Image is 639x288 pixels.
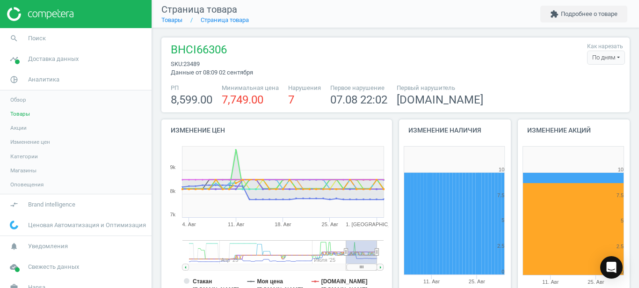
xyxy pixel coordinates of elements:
tspan: Стакан [193,278,212,285]
span: Товары [10,110,30,118]
span: Ценовая Автоматизация и Оптимизация [28,221,146,229]
span: 07.08 22:02 [330,93,387,106]
button: extensionПодробнее о товаре [540,6,627,22]
span: BHCI66306 [171,42,253,60]
i: notifications [5,237,23,255]
span: Уведомления [28,242,68,251]
span: Данные от 08:09 02 сентября [171,69,253,76]
span: РП [171,84,212,92]
span: 7 [288,93,294,106]
text: 2.5 [616,244,623,249]
i: compare_arrows [5,196,23,214]
tspan: 11. Авг [542,279,559,285]
text: 7.5 [497,192,504,198]
span: Оповещения [10,181,44,188]
span: 8,599.00 [171,93,212,106]
text: 10 [618,167,624,172]
span: [DOMAIN_NAME] [397,93,483,106]
a: Товары [161,16,182,23]
tspan: 18. Авг [275,222,291,227]
div: Open Intercom Messenger [600,256,623,279]
text: 9k [170,164,175,170]
span: Минимальная цена [222,84,279,92]
text: 5 [501,218,504,223]
tspan: 4. Авг [182,222,196,227]
img: wGWNvw8QSZomAAAAABJRU5ErkJggg== [10,221,18,229]
span: Нарушения [288,84,321,92]
span: Обзор [10,96,26,103]
span: Изменение цен [10,138,50,146]
tspan: 25. Авг [588,279,604,285]
a: Страница товара [201,16,249,23]
span: 23489 [183,60,200,67]
tspan: 1. [GEOGRAPHIC_DATA] [346,222,405,227]
h4: Изменение наличия [399,119,511,141]
span: Аналитика [28,75,59,84]
tspan: 11. Авг [423,279,440,285]
label: Как нарезать [587,43,623,51]
text: 8k [170,188,175,194]
span: Brand intelligence [28,200,75,209]
div: По дням [587,51,625,65]
span: Магазины [10,167,36,174]
span: Свежесть данных [28,263,79,271]
span: Акции [10,124,27,132]
span: Поиск [28,34,46,43]
tspan: 25. Авг [469,279,486,285]
i: search [5,30,23,47]
span: Доставка данных [28,55,79,63]
tspan: [DOMAIN_NAME] [321,278,368,285]
span: Страница товара [161,4,237,15]
tspan: 25. Авг [322,222,339,227]
i: pie_chart_outlined [5,71,23,89]
text: 7k [170,212,175,217]
img: ajHJNr6hYgQAAAAASUVORK5CYII= [7,7,73,21]
span: sku : [171,60,183,67]
text: 10 [499,167,504,172]
text: 7.5 [616,192,623,198]
text: 2.5 [497,244,504,249]
text: 5 [621,218,624,223]
i: timeline [5,50,23,68]
i: cloud_done [5,258,23,276]
span: Первое нарушение [330,84,387,92]
span: Первый нарушитель [397,84,483,92]
i: extension [550,10,559,18]
tspan: Моя цена [257,278,283,285]
h4: Изменение цен [161,119,392,141]
tspan: 11. Авг [228,222,245,227]
h4: Изменение акций [518,119,630,141]
span: Категории [10,153,38,160]
text: 0 [501,269,504,275]
span: 7,749.00 [222,93,263,106]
